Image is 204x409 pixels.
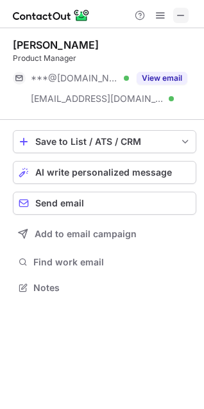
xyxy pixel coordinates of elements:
[13,38,99,51] div: [PERSON_NAME]
[35,167,172,178] span: AI write personalized message
[13,253,196,271] button: Find work email
[13,130,196,153] button: save-profile-one-click
[35,198,84,208] span: Send email
[13,8,90,23] img: ContactOut v5.3.10
[13,53,196,64] div: Product Manager
[137,72,187,85] button: Reveal Button
[13,192,196,215] button: Send email
[33,282,191,294] span: Notes
[13,161,196,184] button: AI write personalized message
[31,93,164,104] span: [EMAIL_ADDRESS][DOMAIN_NAME]
[35,229,137,239] span: Add to email campaign
[13,222,196,246] button: Add to email campaign
[35,137,174,147] div: Save to List / ATS / CRM
[31,72,119,84] span: ***@[DOMAIN_NAME]
[13,279,196,297] button: Notes
[33,256,191,268] span: Find work email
